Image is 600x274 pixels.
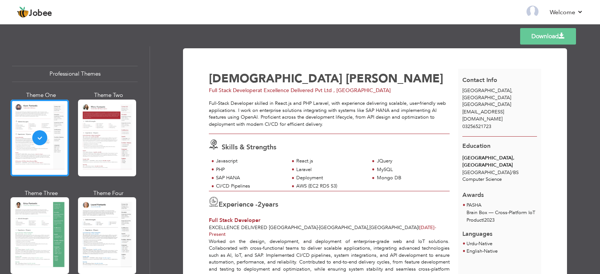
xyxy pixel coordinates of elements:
[466,248,498,255] li: Native
[462,224,492,238] span: Languages
[209,224,318,231] span: Excellence Delivered [GEOGRAPHIC_DATA]
[258,87,391,94] span: at Excellence Delivered Pvt Ltd , [GEOGRAPHIC_DATA]
[296,166,365,173] div: Laravel
[296,158,365,165] div: React.js
[258,200,262,209] span: 2
[462,87,511,94] span: [GEOGRAPHIC_DATA]
[216,166,285,173] div: PHP
[419,224,436,231] span: [DATE]
[477,240,478,247] span: -
[462,155,537,168] div: [GEOGRAPHIC_DATA], [GEOGRAPHIC_DATA]
[216,158,285,165] div: Javascript
[482,248,484,255] span: -
[296,183,365,190] div: AWS (EC2 RDS S3)
[466,240,492,248] li: Native
[17,6,29,18] img: jobee.io
[466,248,482,255] span: English
[216,174,285,182] div: SAP HANA
[369,224,418,231] span: [GEOGRAPHIC_DATA]
[466,240,477,247] span: Urdu
[550,8,583,17] a: Welcome
[435,224,436,231] span: -
[209,224,436,238] span: Present
[458,87,541,108] div: [GEOGRAPHIC_DATA]
[12,91,70,99] div: Theme One
[418,224,419,231] span: |
[296,174,365,182] div: Deployment
[483,217,484,223] span: |
[520,28,576,45] a: Download
[484,217,495,223] span: 2023
[17,6,52,18] a: Jobee
[462,101,511,108] span: [GEOGRAPHIC_DATA]
[209,87,258,94] span: Full Stack Developer
[466,209,535,223] span: Brain Box — Cross-Platform IoT Product
[209,100,450,128] div: Full-Stack Developer skilled in React.js and PHP Laravel, with experience delivering scalable, us...
[222,143,276,152] span: Skills & Strengths
[258,200,278,210] label: years
[209,217,260,224] span: Full Stack Developer
[511,87,513,94] span: ,
[377,166,445,173] div: MySQL
[12,189,70,197] div: Theme Three
[79,91,138,99] div: Theme Two
[29,9,52,18] span: Jobee
[209,71,342,86] span: [DEMOGRAPHIC_DATA]
[219,200,258,209] span: Experience -
[216,183,285,190] div: CI/CD Pipelines
[346,71,443,86] span: [PERSON_NAME]
[526,6,538,18] img: Profile Img
[462,76,497,84] span: Contact Info
[319,224,368,231] span: [GEOGRAPHIC_DATA]
[462,109,504,122] span: [EMAIL_ADDRESS][DOMAIN_NAME]
[318,224,319,231] span: -
[466,202,481,208] span: PASHA
[377,158,445,165] div: JQuery
[462,123,491,130] span: 03256521723
[12,66,138,82] div: Professional Themes
[368,224,369,231] span: ,
[462,169,519,183] span: [GEOGRAPHIC_DATA] BS Computer Science
[462,142,490,150] span: Education
[79,189,138,197] div: Theme Four
[377,174,445,182] div: Mongo DB
[462,185,484,200] span: Awards
[511,169,513,176] span: /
